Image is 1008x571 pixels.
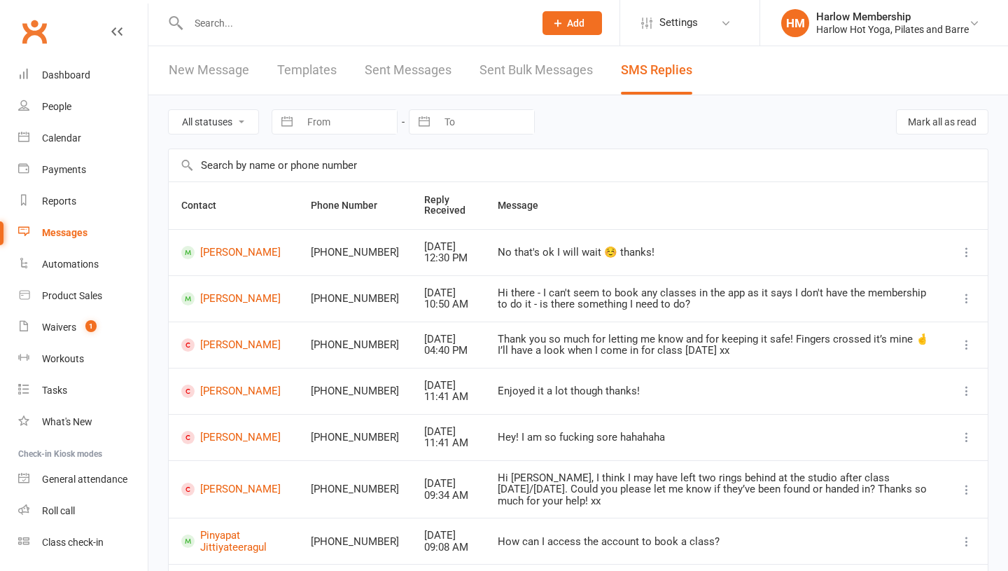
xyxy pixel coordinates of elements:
[498,472,933,507] div: Hi [PERSON_NAME], I think I may have left two rings behind at the studio after class [DATE]/[DATE...
[311,247,399,259] div: [PHONE_NUMBER]
[816,23,969,36] div: Harlow Hot Yoga, Pilates and Barre
[42,195,76,207] div: Reports
[424,490,472,502] div: 09:34 AM
[542,11,602,35] button: Add
[424,345,472,357] div: 04:40 PM
[424,333,472,345] div: [DATE]
[42,416,92,427] div: What's New
[424,380,472,392] div: [DATE]
[184,13,524,33] input: Search...
[298,182,412,229] th: Phone Number
[424,252,472,264] div: 12:30 PM
[300,110,397,134] input: From
[424,298,472,310] div: 10:50 AM
[18,154,148,186] a: Payments
[18,375,148,406] a: Tasks
[424,391,472,403] div: 11:41 AM
[498,333,933,357] div: Thank you so much for letting me know and for keeping it safe! Fingers crossed it’s mine 🤞 I’ll h...
[311,293,399,305] div: [PHONE_NUMBER]
[181,431,286,444] a: [PERSON_NAME]
[311,483,399,495] div: [PHONE_NUMBER]
[277,46,337,95] a: Templates
[896,109,988,135] button: Mark all as read
[479,46,593,95] a: Sent Bulk Messages
[181,483,286,496] a: [PERSON_NAME]
[424,241,472,253] div: [DATE]
[18,343,148,375] a: Workouts
[181,385,286,398] a: [PERSON_NAME]
[424,437,472,449] div: 11:41 AM
[42,259,99,270] div: Automations
[42,474,127,485] div: General attendance
[311,432,399,443] div: [PHONE_NUMBER]
[42,322,76,333] div: Waivers
[18,527,148,558] a: Class kiosk mode
[18,464,148,495] a: General attendance kiosk mode
[42,101,71,112] div: People
[816,11,969,23] div: Harlow Membership
[424,426,472,438] div: [DATE]
[781,9,809,37] div: HM
[567,18,584,29] span: Add
[311,385,399,397] div: [PHONE_NUMBER]
[42,132,81,144] div: Calendar
[42,353,84,364] div: Workouts
[169,182,298,229] th: Contact
[85,320,97,332] span: 1
[42,164,86,175] div: Payments
[18,312,148,343] a: Waivers 1
[424,478,472,490] div: [DATE]
[18,280,148,312] a: Product Sales
[18,495,148,527] a: Roll call
[181,246,286,259] a: [PERSON_NAME]
[18,123,148,154] a: Calendar
[42,69,90,81] div: Dashboard
[169,46,249,95] a: New Message
[311,339,399,351] div: [PHONE_NUMBER]
[498,536,933,548] div: How can I access the account to book a class?
[365,46,451,95] a: Sent Messages
[42,505,75,516] div: Roll call
[424,530,472,542] div: [DATE]
[412,182,485,229] th: Reply Received
[18,60,148,91] a: Dashboard
[18,217,148,249] a: Messages
[437,110,534,134] input: To
[311,536,399,548] div: [PHONE_NUMBER]
[17,14,52,49] a: Clubworx
[169,149,988,181] input: Search by name or phone number
[18,249,148,280] a: Automations
[498,247,933,259] div: No that's ok I will wait ☺️ thanks!
[498,385,933,397] div: Enjoyed it a lot though thanks!
[42,537,104,548] div: Class check-in
[181,292,286,305] a: [PERSON_NAME]
[181,338,286,352] a: [PERSON_NAME]
[424,542,472,553] div: 09:08 AM
[18,91,148,123] a: People
[424,287,472,299] div: [DATE]
[42,227,87,238] div: Messages
[42,290,102,301] div: Product Sales
[42,385,67,396] div: Tasks
[18,406,148,438] a: What's New
[498,432,933,443] div: Hey! I am so fucking sore hahahaha
[621,46,692,95] a: SMS Replies
[18,186,148,217] a: Reports
[498,287,933,310] div: Hi there - I can't seem to book any classes in the app as it says I don't have the membership to ...
[659,7,698,39] span: Settings
[181,530,286,553] a: Pinyapat Jittiyateeragul
[485,182,946,229] th: Message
